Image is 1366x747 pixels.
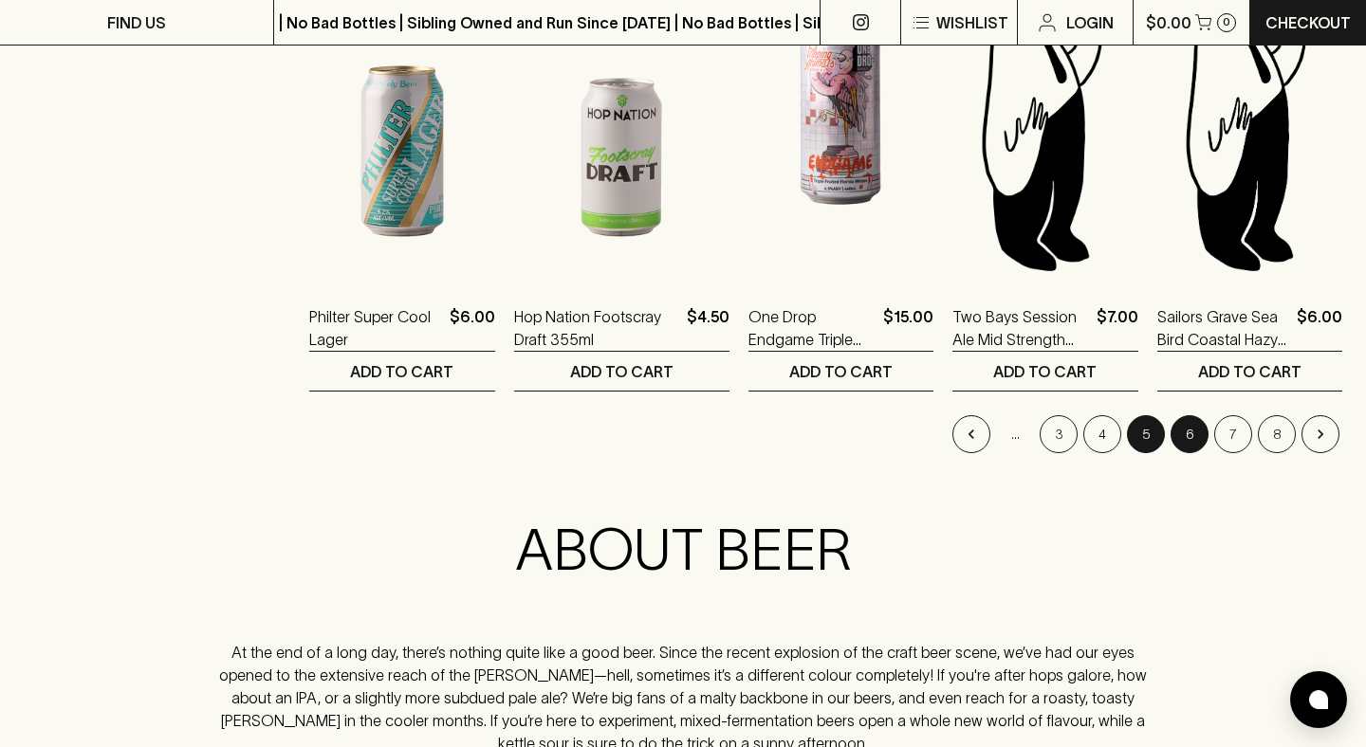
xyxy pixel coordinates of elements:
[570,360,674,383] p: ADD TO CART
[748,305,876,351] a: One Drop Endgame Triple Fruited [US_STATE] Weisse Sour 440ml
[1083,415,1121,453] button: Go to page 4
[1040,415,1078,453] button: Go to page 3
[789,360,893,383] p: ADD TO CART
[1066,11,1114,34] p: Login
[514,352,729,391] button: ADD TO CART
[205,516,1161,584] h2: ABOUT BEER
[748,352,933,391] button: ADD TO CART
[687,305,729,351] p: $4.50
[1223,17,1230,27] p: 0
[1146,11,1191,34] p: $0.00
[936,11,1008,34] p: Wishlist
[1157,305,1289,351] a: Sailors Grave Sea Bird Coastal Hazy Pale 355ml (can)
[952,352,1137,391] button: ADD TO CART
[309,352,494,391] button: ADD TO CART
[309,415,1342,453] nav: pagination navigation
[1309,690,1328,709] img: bubble-icon
[1097,305,1138,351] p: $7.00
[952,415,990,453] button: Go to previous page
[1198,360,1301,383] p: ADD TO CART
[450,305,495,351] p: $6.00
[107,11,166,34] p: FIND US
[952,305,1088,351] a: Two Bays Session Ale Mid Strength 375ml can
[1301,415,1339,453] button: Go to next page
[996,415,1034,453] div: …
[1157,352,1342,391] button: ADD TO CART
[1214,415,1252,453] button: Go to page 7
[309,305,441,351] a: Philter Super Cool Lager
[993,360,1097,383] p: ADD TO CART
[1171,415,1209,453] button: Go to page 6
[514,305,679,351] a: Hop Nation Footscray Draft 355ml
[350,360,453,383] p: ADD TO CART
[1297,305,1342,351] p: $6.00
[1127,415,1165,453] button: page 5
[1258,415,1296,453] button: Go to page 8
[1265,11,1351,34] p: Checkout
[883,305,933,351] p: $15.00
